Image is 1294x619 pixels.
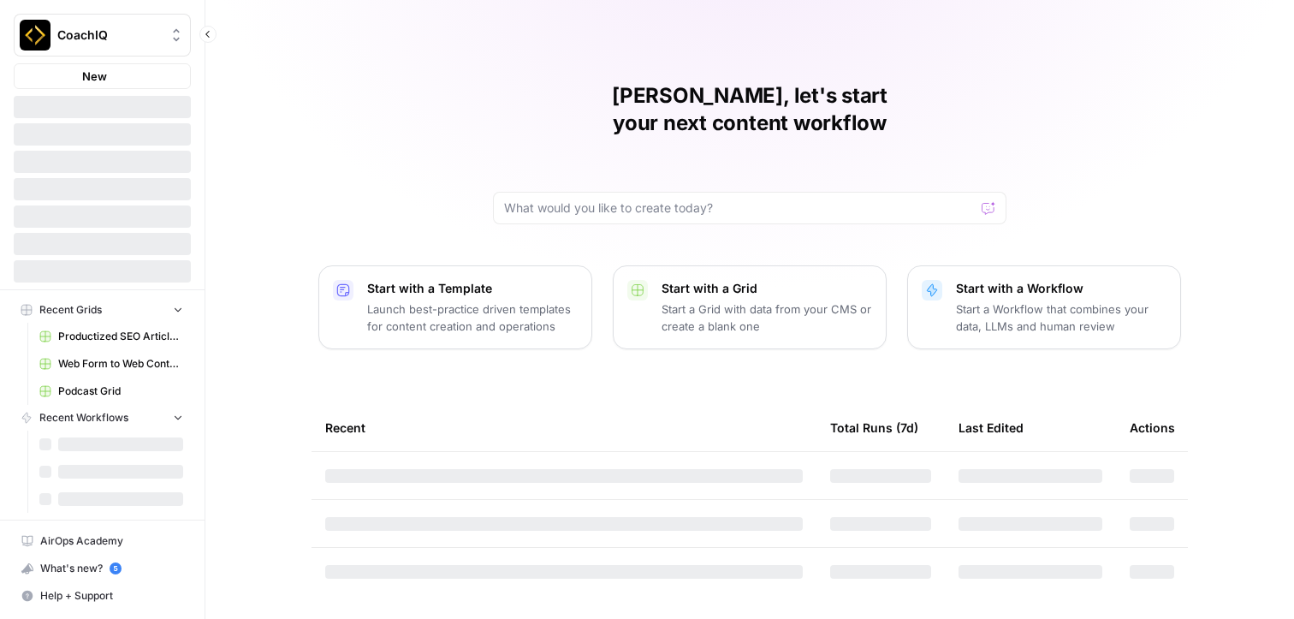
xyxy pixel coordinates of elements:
[14,297,191,323] button: Recent Grids
[57,27,161,44] span: CoachIQ
[613,265,887,349] button: Start with a GridStart a Grid with data from your CMS or create a blank one
[662,280,872,297] p: Start with a Grid
[14,582,191,610] button: Help + Support
[113,564,117,573] text: 5
[318,265,592,349] button: Start with a TemplateLaunch best-practice driven templates for content creation and operations
[14,527,191,555] a: AirOps Academy
[39,410,128,426] span: Recent Workflows
[325,404,803,451] div: Recent
[40,588,183,604] span: Help + Support
[956,280,1166,297] p: Start with a Workflow
[14,14,191,57] button: Workspace: CoachIQ
[14,405,191,431] button: Recent Workflows
[15,556,190,581] div: What's new?
[493,82,1006,137] h1: [PERSON_NAME], let's start your next content workflow
[1130,404,1175,451] div: Actions
[32,350,191,378] a: Web Form to Web Content Grid
[40,533,183,549] span: AirOps Academy
[39,302,102,318] span: Recent Grids
[110,562,122,574] a: 5
[14,63,191,89] button: New
[367,301,578,335] p: Launch best-practice driven templates for content creation and operations
[20,20,50,51] img: CoachIQ Logo
[504,199,975,217] input: What would you like to create today?
[830,404,918,451] div: Total Runs (7d)
[58,384,183,399] span: Podcast Grid
[959,404,1024,451] div: Last Edited
[82,68,107,85] span: New
[662,301,872,335] p: Start a Grid with data from your CMS or create a blank one
[58,329,183,344] span: Productized SEO Article Writer Grid
[32,323,191,350] a: Productized SEO Article Writer Grid
[32,378,191,405] a: Podcast Grid
[907,265,1181,349] button: Start with a WorkflowStart a Workflow that combines your data, LLMs and human review
[14,555,191,582] button: What's new? 5
[58,356,183,372] span: Web Form to Web Content Grid
[367,280,578,297] p: Start with a Template
[956,301,1166,335] p: Start a Workflow that combines your data, LLMs and human review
